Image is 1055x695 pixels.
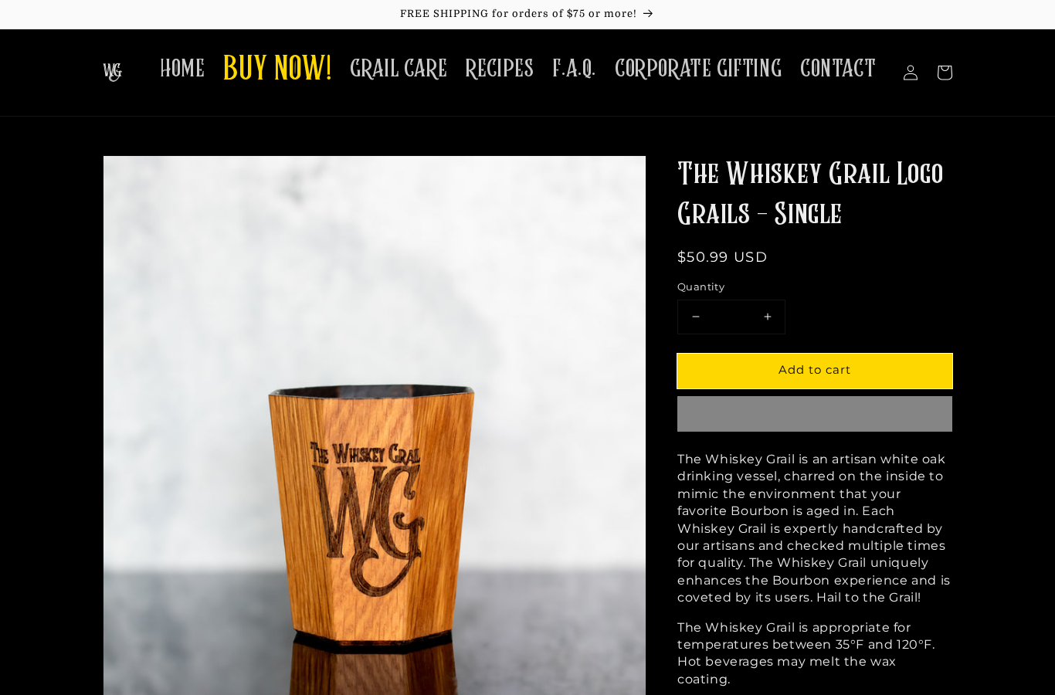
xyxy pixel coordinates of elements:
img: The Whiskey Grail [103,63,122,82]
a: CONTACT [791,45,885,93]
p: FREE SHIPPING for orders of $75 or more! [15,8,1040,21]
button: Add to cart [677,354,952,388]
span: Add to cart [779,362,851,377]
a: RECIPES [456,45,543,93]
span: CONTACT [800,54,876,84]
p: The Whiskey Grail is an artisan white oak drinking vessel, charred on the inside to mimic the env... [677,451,952,607]
a: GRAIL CARE [341,45,456,93]
a: F.A.Q. [543,45,606,93]
a: HOME [151,45,214,93]
span: GRAIL CARE [350,54,447,84]
span: HOME [160,54,205,84]
a: BUY NOW! [214,40,341,101]
span: RECIPES [466,54,534,84]
span: BUY NOW! [223,49,331,92]
span: CORPORATE GIFTING [615,54,782,84]
span: The Whiskey Grail is appropriate for temperatures between 35°F and 120°F. Hot beverages may melt ... [677,620,935,687]
span: $50.99 USD [677,249,768,266]
a: CORPORATE GIFTING [606,45,791,93]
h1: The Whiskey Grail Logo Grails - Single [677,155,952,236]
span: F.A.Q. [552,54,596,84]
label: Quantity [677,280,952,295]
